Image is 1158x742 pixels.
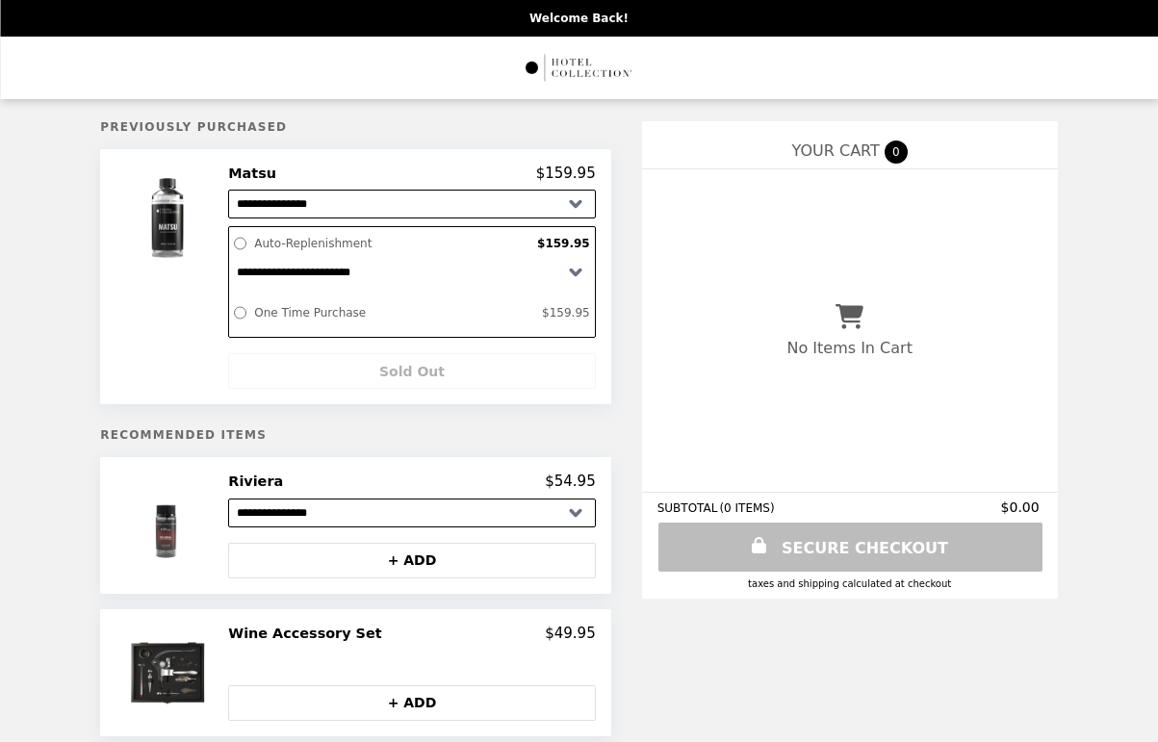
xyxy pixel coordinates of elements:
[537,301,595,324] label: $159.95
[228,165,284,182] h2: Matsu
[249,232,532,255] label: Auto-Replenishment
[657,501,720,515] span: SUBTOTAL
[657,578,1042,589] div: Taxes and Shipping calculated at checkout
[228,499,595,527] select: Select a product variant
[114,165,226,272] img: Matsu
[228,473,291,490] h2: Riviera
[536,165,596,182] p: $159.95
[228,543,595,578] button: + ADD
[545,473,596,490] p: $54.95
[786,339,912,357] p: No Items In Cart
[885,141,908,164] span: 0
[719,501,774,515] span: ( 0 ITEMS )
[228,625,389,642] h2: Wine Accessory Set
[792,141,880,160] span: YOUR CART
[529,12,629,25] p: Welcome Back!
[100,428,610,442] h5: Recommended Items
[115,473,224,577] img: Riviera
[100,120,610,134] h5: Previously Purchased
[532,232,595,255] label: $159.95
[119,625,220,721] img: Wine Accessory Set
[545,625,596,642] p: $49.95
[249,301,537,324] label: One Time Purchase
[229,255,594,289] select: Select a subscription option
[524,48,634,88] img: Brand Logo
[228,685,595,721] button: + ADD
[228,190,595,218] select: Select a product variant
[1001,499,1042,515] span: $0.00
